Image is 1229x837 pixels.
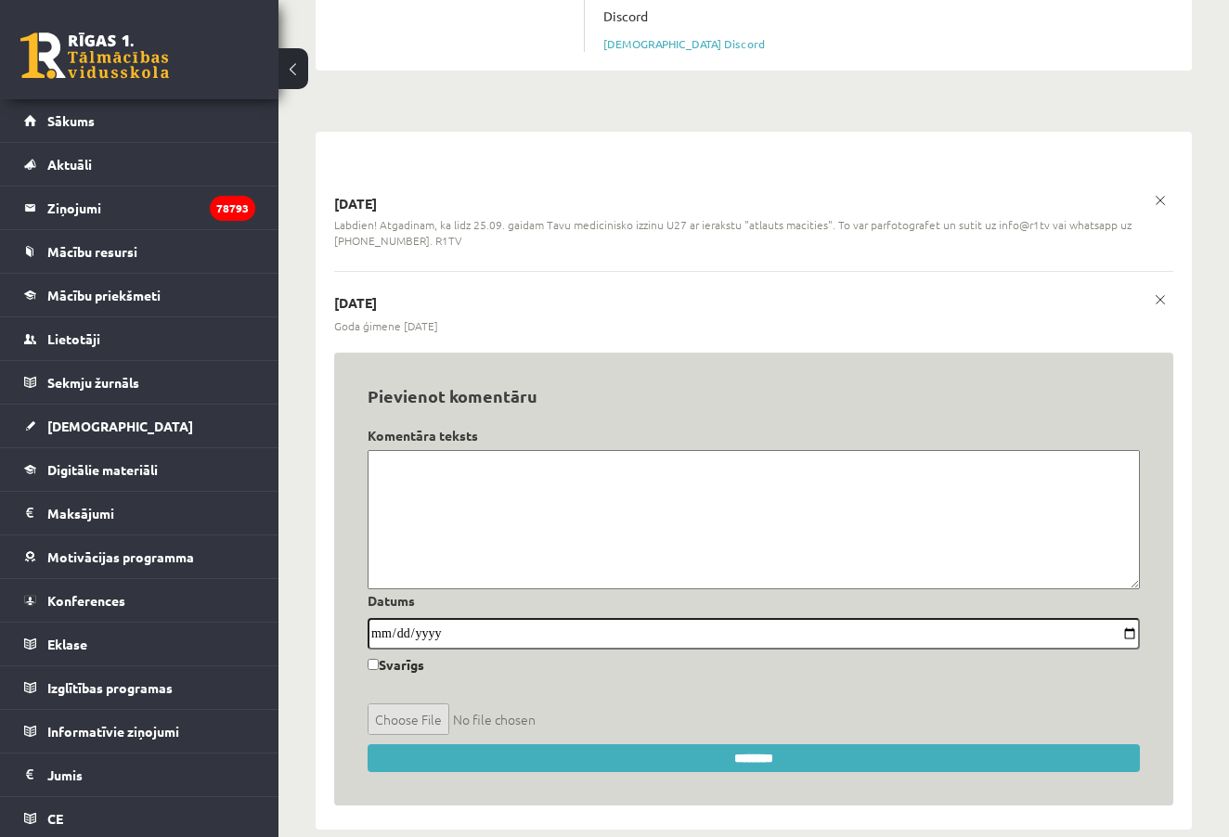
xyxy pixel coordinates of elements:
a: Aktuāli [24,143,255,186]
p: [DATE] [334,294,1173,313]
span: [DEMOGRAPHIC_DATA] [47,418,193,434]
h4: Datums [368,593,1140,609]
span: Eklase [47,636,87,652]
a: x [1147,287,1173,313]
span: Sākums [47,112,95,129]
span: Mācību resursi [47,243,137,260]
span: CE [47,810,63,827]
a: Motivācijas programma [24,535,255,578]
a: Sekmju žurnāls [24,361,255,404]
span: Konferences [47,592,125,609]
a: Konferences [24,579,255,622]
span: Goda ģimene [DATE] [334,318,438,334]
a: Sākums [24,99,255,142]
p: Discord [603,7,648,24]
p: [DATE] [334,195,1173,213]
a: [DEMOGRAPHIC_DATA] Discord [603,36,765,51]
span: Motivācijas programma [47,548,194,565]
legend: Maksājumi [47,492,255,534]
a: x [1147,187,1173,213]
span: Mācību priekšmeti [47,287,161,303]
h4: Komentāra teksts [368,428,1140,444]
a: Eklase [24,623,255,665]
span: Jumis [47,766,83,783]
span: Izglītības programas [47,679,173,696]
h3: Pievienot komentāru [368,386,1140,406]
label: Svarīgs [368,650,424,675]
input: Svarīgs [368,659,379,670]
span: Aktuāli [47,156,92,173]
a: Mācību resursi [24,230,255,273]
span: Digitālie materiāli [47,461,158,478]
span: Lietotāji [47,330,100,347]
span: Informatīvie ziņojumi [47,723,179,740]
span: Sekmju žurnāls [47,374,139,391]
a: Jumis [24,753,255,796]
a: [DEMOGRAPHIC_DATA] [24,405,255,447]
i: 78793 [210,196,255,221]
a: Informatīvie ziņojumi [24,710,255,753]
a: Izglītības programas [24,666,255,709]
a: Maksājumi [24,492,255,534]
legend: Ziņojumi [47,187,255,229]
a: Ziņojumi78793 [24,187,255,229]
a: Digitālie materiāli [24,448,255,491]
a: Lietotāji [24,317,255,360]
a: Mācību priekšmeti [24,274,255,316]
span: Labdien! Atgadinam, ka lidz 25.09. gaidam Tavu medicinisko izzinu U27 ar ierakstu "atlauts maciti... [334,217,1173,249]
a: Rīgas 1. Tālmācības vidusskola [20,32,169,79]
